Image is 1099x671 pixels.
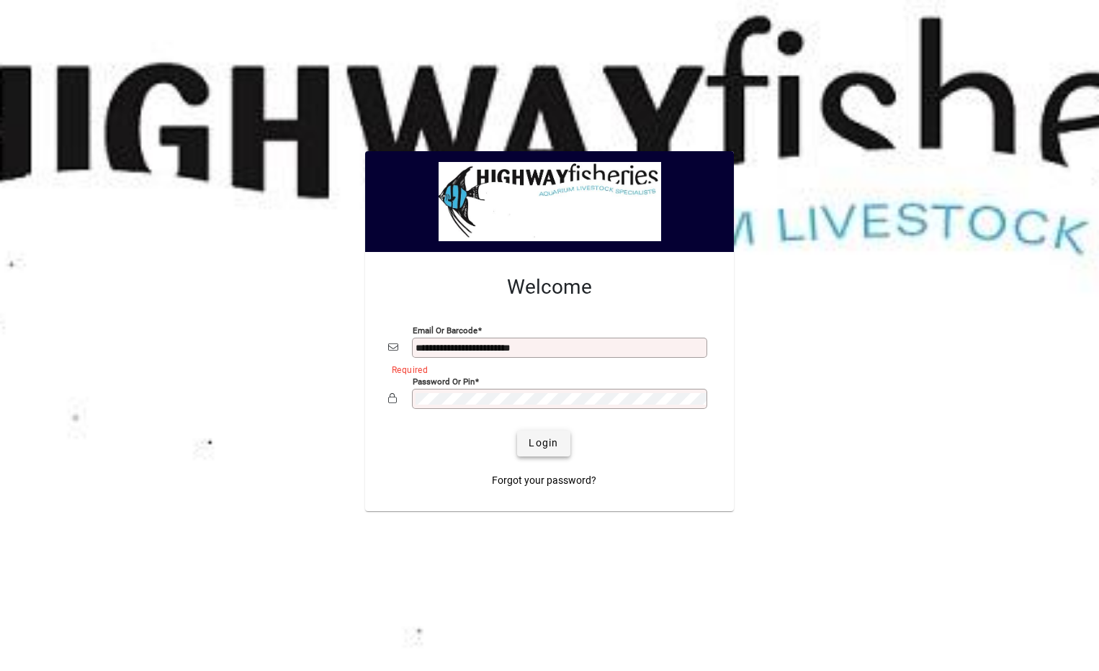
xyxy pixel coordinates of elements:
[529,436,558,451] span: Login
[413,325,477,335] mat-label: Email or Barcode
[388,275,711,300] h2: Welcome
[492,473,596,488] span: Forgot your password?
[392,361,699,377] mat-error: Required
[413,376,475,386] mat-label: Password or Pin
[486,468,602,494] a: Forgot your password?
[517,431,570,456] button: Login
